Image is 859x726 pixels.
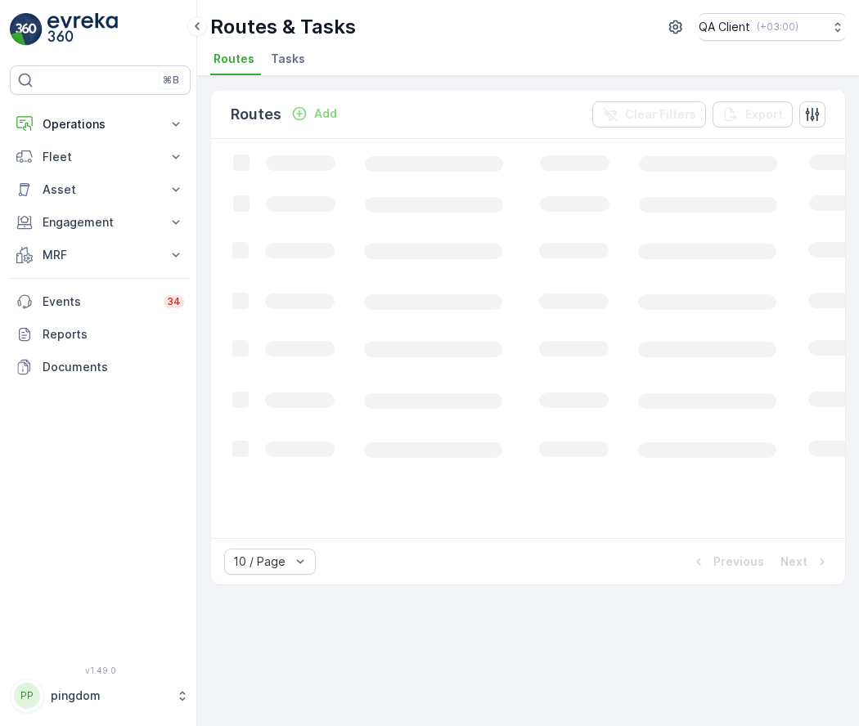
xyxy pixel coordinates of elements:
span: Routes [214,51,254,67]
div: PP [14,683,40,709]
p: Previous [713,553,764,570]
p: Asset [43,181,158,198]
button: PPpingdom [10,679,191,713]
span: Tasks [271,51,305,67]
a: Documents [10,351,191,383]
p: Routes & Tasks [210,14,356,40]
p: Engagement [43,214,158,231]
p: Next [780,553,807,570]
p: ⌘B [163,74,179,87]
p: MRF [43,247,158,263]
button: Next [779,552,832,571]
p: Documents [43,359,184,375]
p: 34 [167,295,181,308]
a: Reports [10,318,191,351]
p: Operations [43,116,158,132]
button: Fleet [10,141,191,173]
button: Previous [689,552,766,571]
button: Export [713,101,793,128]
img: logo [10,13,43,46]
p: Export [745,106,783,123]
p: pingdom [51,688,168,704]
button: Asset [10,173,191,206]
p: Reports [43,326,184,343]
p: Fleet [43,149,158,165]
button: QA Client(+03:00) [699,13,846,41]
p: Add [314,105,337,122]
button: Add [285,104,344,123]
button: MRF [10,239,191,271]
p: Clear Filters [625,106,696,123]
button: Operations [10,108,191,141]
p: Routes [231,103,281,126]
p: Events [43,294,154,310]
p: ( +03:00 ) [757,20,798,34]
button: Engagement [10,206,191,239]
img: logo_light-DOdMpM7g.png [47,13,118,46]
span: v 1.49.0 [10,665,191,675]
a: Events34 [10,285,191,318]
p: QA Client [699,19,750,35]
button: Clear Filters [592,101,706,128]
